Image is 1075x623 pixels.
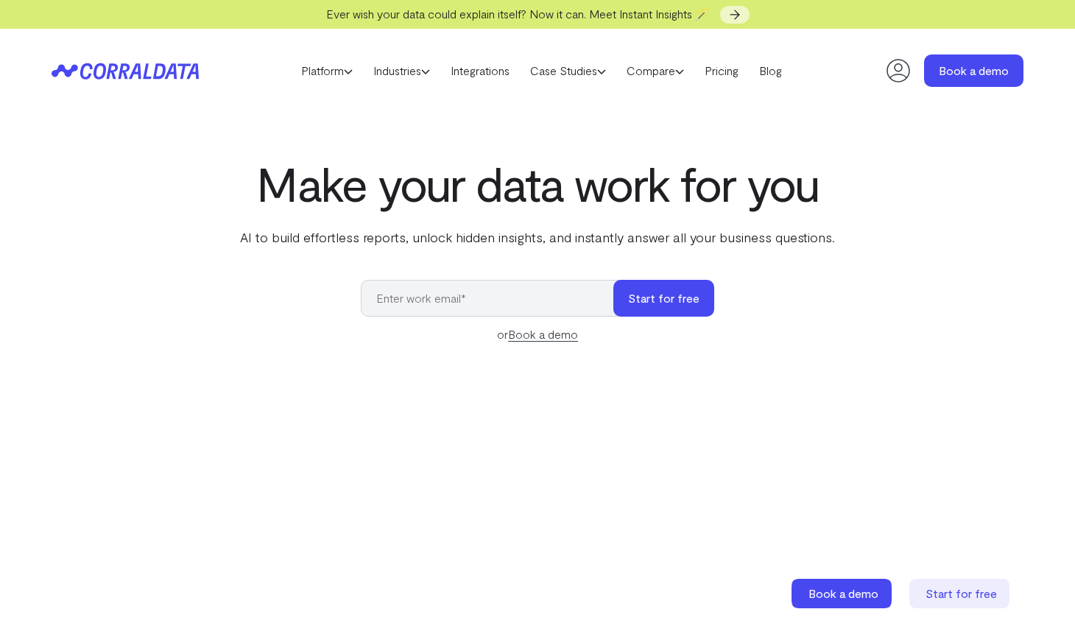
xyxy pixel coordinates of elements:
[237,228,838,247] p: AI to build effortless reports, unlock hidden insights, and instantly answer all your business qu...
[440,60,520,82] a: Integrations
[909,579,1012,608] a: Start for free
[326,7,710,21] span: Ever wish your data could explain itself? Now it can. Meet Instant Insights 🪄
[926,586,997,600] span: Start for free
[613,280,714,317] button: Start for free
[792,579,895,608] a: Book a demo
[520,60,616,82] a: Case Studies
[616,60,694,82] a: Compare
[924,54,1023,87] a: Book a demo
[237,157,838,210] h1: Make your data work for you
[361,280,628,317] input: Enter work email*
[291,60,363,82] a: Platform
[361,325,714,343] div: or
[363,60,440,82] a: Industries
[508,327,578,342] a: Book a demo
[749,60,792,82] a: Blog
[694,60,749,82] a: Pricing
[808,586,878,600] span: Book a demo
